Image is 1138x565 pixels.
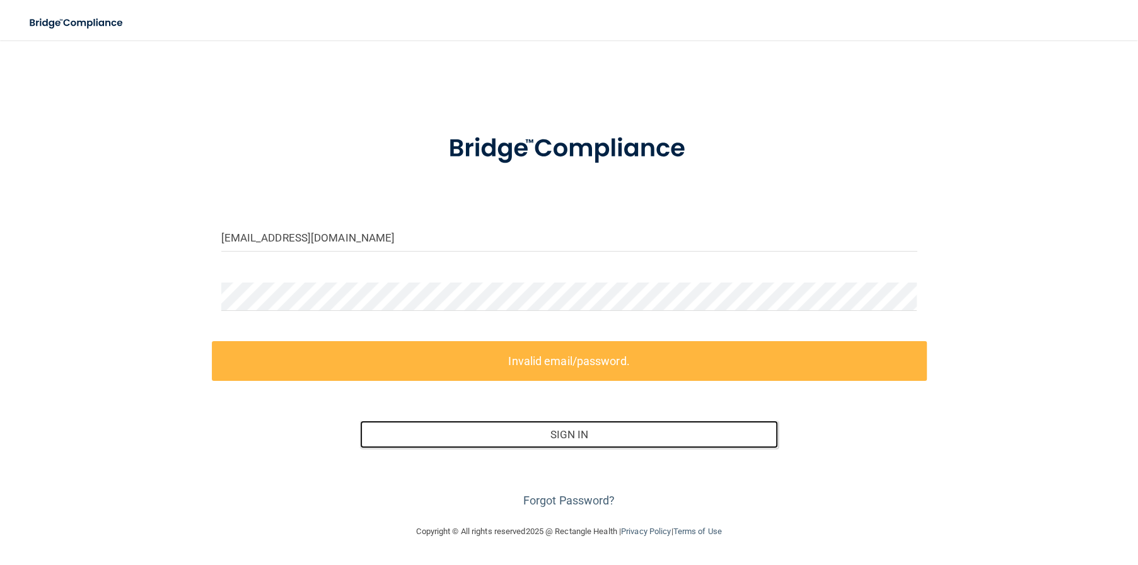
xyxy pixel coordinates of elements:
[422,116,716,182] img: bridge_compliance_login_screen.278c3ca4.svg
[523,494,615,507] a: Forgot Password?
[621,527,671,536] a: Privacy Policy
[221,223,917,252] input: Email
[360,421,777,448] button: Sign In
[19,10,135,36] img: bridge_compliance_login_screen.278c3ca4.svg
[339,511,799,552] div: Copyright © All rights reserved 2025 @ Rectangle Health | |
[212,341,927,381] label: Invalid email/password.
[673,527,721,536] a: Terms of Use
